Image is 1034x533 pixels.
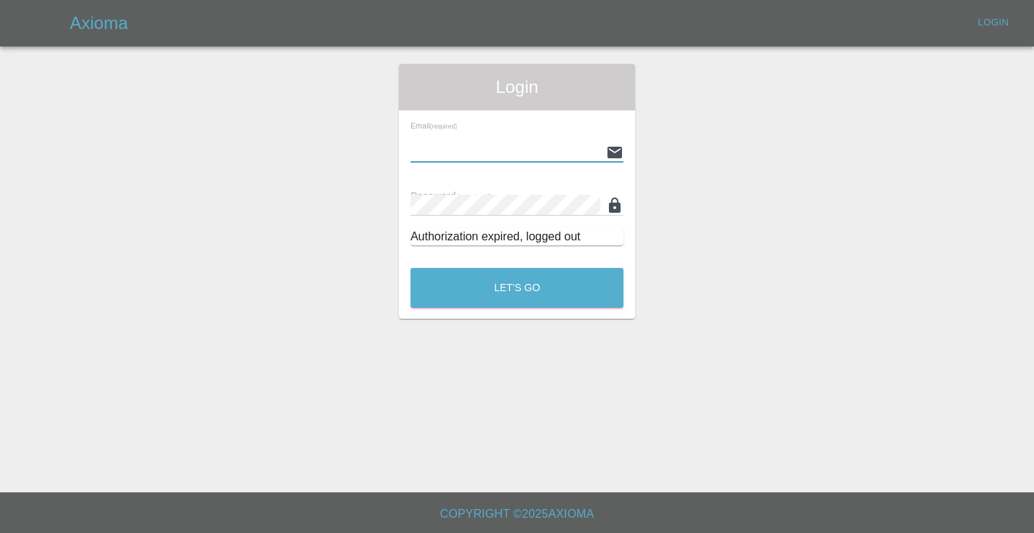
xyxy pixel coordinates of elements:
span: Login [411,76,623,99]
span: Email [411,121,457,130]
small: (required) [456,192,492,201]
button: Let's Go [411,268,623,308]
small: (required) [430,123,457,130]
div: Authorization expired, logged out [411,228,623,245]
a: Login [970,12,1017,34]
h5: Axioma [70,12,128,35]
h6: Copyright © 2025 Axioma [12,504,1022,524]
span: Password [411,190,492,202]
